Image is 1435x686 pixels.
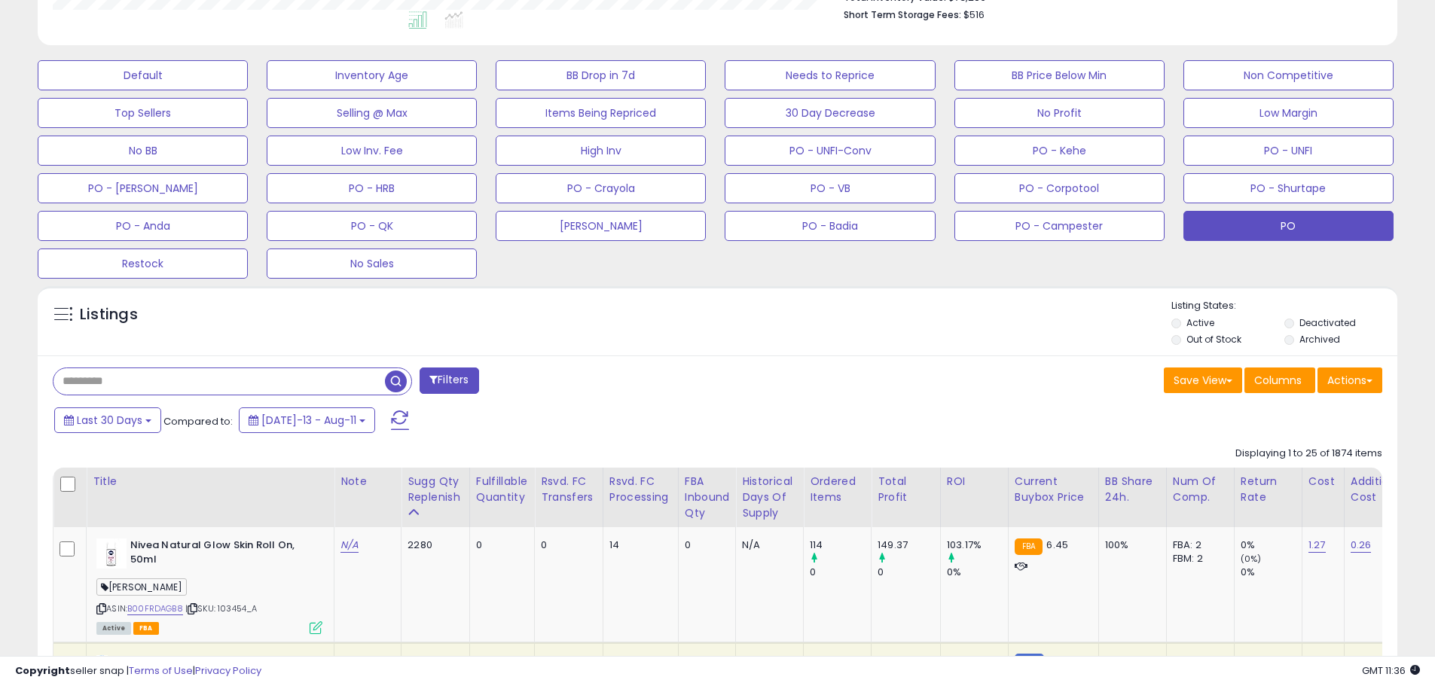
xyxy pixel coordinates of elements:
[80,304,138,325] h5: Listings
[38,173,248,203] button: PO - [PERSON_NAME]
[77,413,142,428] span: Last 30 Days
[954,211,1165,241] button: PO - Campester
[1241,538,1302,552] div: 0%
[742,538,792,552] div: N/A
[963,8,985,22] span: $516
[1183,136,1394,166] button: PO - UNFI
[954,173,1165,203] button: PO - Corpotool
[725,211,935,241] button: PO - Badia
[1105,538,1155,552] div: 100%
[742,474,797,521] div: Historical Days Of Supply
[1299,316,1356,329] label: Deactivated
[267,60,477,90] button: Inventory Age
[340,538,359,553] a: N/A
[15,663,70,678] strong: Copyright
[541,538,591,552] div: 0
[1164,367,1242,393] button: Save View
[1183,173,1394,203] button: PO - Shurtape
[609,474,672,505] div: Rsvd. FC Processing
[541,474,597,505] div: Rsvd. FC Transfers
[195,663,261,678] a: Privacy Policy
[947,474,1002,489] div: ROI
[1186,316,1214,329] label: Active
[476,474,528,505] div: Fulfillable Quantity
[129,663,193,678] a: Terms of Use
[38,211,248,241] button: PO - Anda
[725,60,935,90] button: Needs to Reprice
[340,474,395,489] div: Note
[1317,367,1382,393] button: Actions
[685,474,730,521] div: FBA inbound Qty
[725,98,935,128] button: 30 Day Decrease
[1183,211,1394,241] button: PO
[1362,663,1420,678] span: 2025-09-11 11:36 GMT
[1241,566,1302,579] div: 0%
[1241,553,1262,565] small: (0%)
[810,538,871,552] div: 114
[15,664,261,678] div: seller snap | |
[954,98,1165,128] button: No Profit
[685,538,725,552] div: 0
[163,414,233,428] span: Compared to:
[878,474,934,505] div: Total Profit
[127,602,183,615] a: B00FRDAGB8
[1015,474,1092,505] div: Current Buybox Price
[496,211,706,241] button: [PERSON_NAME]
[810,474,865,505] div: Ordered Items
[1235,447,1382,461] div: Displaying 1 to 25 of 1874 items
[810,566,871,579] div: 0
[1173,552,1223,566] div: FBM: 2
[954,136,1165,166] button: PO - Kehe
[1308,538,1326,553] a: 1.27
[38,98,248,128] button: Top Sellers
[1173,474,1228,505] div: Num of Comp.
[1351,474,1406,505] div: Additional Cost
[947,538,1008,552] div: 103.17%
[878,538,940,552] div: 149.37
[496,173,706,203] button: PO - Crayola
[1183,98,1394,128] button: Low Margin
[1183,60,1394,90] button: Non Competitive
[96,578,187,596] span: [PERSON_NAME]
[844,8,961,21] b: Short Term Storage Fees:
[1241,474,1296,505] div: Return Rate
[609,538,667,552] div: 14
[496,98,706,128] button: Items Being Repriced
[185,602,258,614] span: | SKU: 103454_A
[133,622,159,635] span: FBA
[54,407,161,433] button: Last 30 Days
[1299,333,1340,346] label: Archived
[420,367,478,394] button: Filters
[1308,474,1338,489] div: Cost
[261,413,356,428] span: [DATE]-13 - Aug-11
[496,60,706,90] button: BB Drop in 7d
[239,407,375,433] button: [DATE]-13 - Aug-11
[1015,538,1043,555] small: FBA
[1244,367,1315,393] button: Columns
[96,622,131,635] span: All listings currently available for purchase on Amazon
[267,248,477,279] button: No Sales
[408,474,463,505] div: Sugg Qty Replenish
[725,173,935,203] button: PO - VB
[725,136,935,166] button: PO - UNFI-Conv
[267,98,477,128] button: Selling @ Max
[1171,299,1397,313] p: Listing States:
[267,211,477,241] button: PO - QK
[408,538,458,552] div: 2280
[96,538,322,633] div: ASIN:
[1351,538,1372,553] a: 0.26
[38,248,248,279] button: Restock
[267,173,477,203] button: PO - HRB
[38,60,248,90] button: Default
[401,468,470,527] th: Please note that this number is a calculation based on your required days of coverage and your ve...
[93,474,328,489] div: Title
[1254,373,1302,388] span: Columns
[96,538,127,569] img: 31mCdTPK8vL._SL40_.jpg
[496,136,706,166] button: High Inv
[130,538,313,570] b: Nivea Natural Glow Skin Roll On, 50ml
[947,566,1008,579] div: 0%
[1105,474,1160,505] div: BB Share 24h.
[476,538,523,552] div: 0
[1046,538,1068,552] span: 6.45
[267,136,477,166] button: Low Inv. Fee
